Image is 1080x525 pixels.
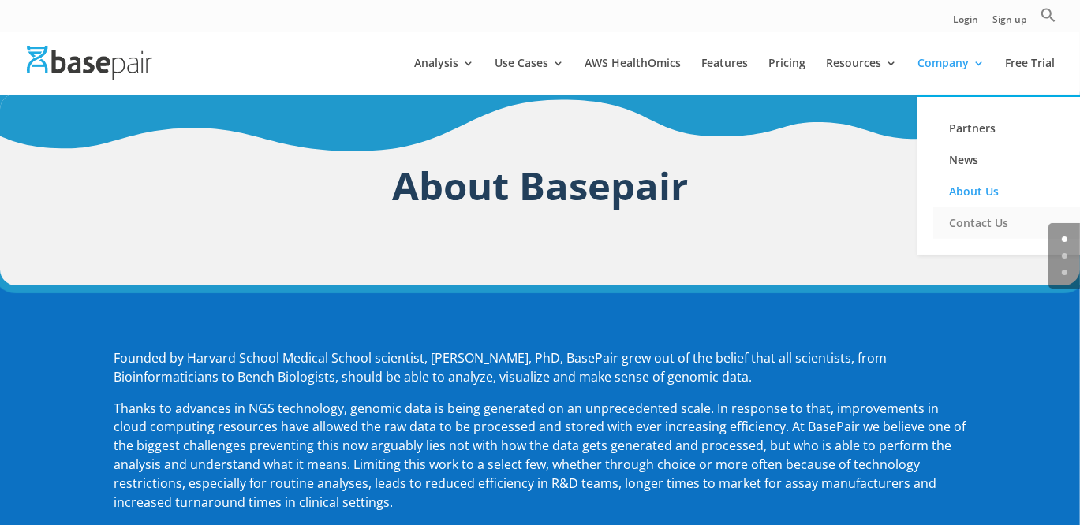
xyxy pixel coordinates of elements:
img: Basepair [27,46,152,80]
span: Thanks to advances in NGS technology, genomic data is being generated on an unprecedented scale. ... [114,400,966,511]
a: Sign up [992,15,1026,32]
a: Company [917,58,985,95]
a: Free Trial [1005,58,1055,95]
iframe: Drift Widget Chat Controller [778,412,1061,506]
h1: About Basepair [114,158,966,222]
a: Resources [826,58,897,95]
svg: Search [1041,7,1056,23]
a: 0 [1062,236,1067,242]
a: Pricing [768,58,805,95]
a: Features [701,58,748,95]
a: AWS HealthOmics [585,58,681,95]
a: 2 [1062,270,1067,275]
a: Use Cases [495,58,564,95]
a: 1 [1062,253,1067,259]
p: Founded by Harvard School Medical School scientist, [PERSON_NAME], PhD, BasePair grew out of the ... [114,349,966,400]
a: Analysis [414,58,474,95]
a: Login [953,15,978,32]
a: Search Icon Link [1041,7,1056,32]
